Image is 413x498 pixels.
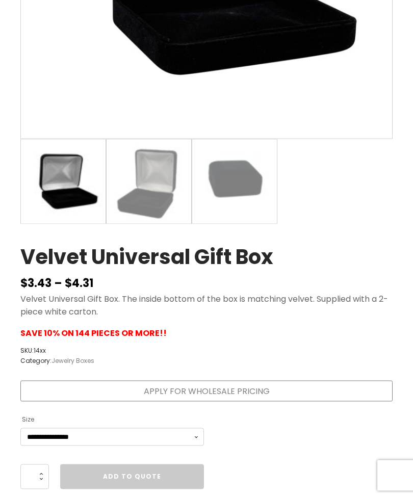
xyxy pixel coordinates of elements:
[20,327,167,339] strong: SAVE 10% ON 144 PIECES OR MORE!!
[54,275,62,291] span: –
[20,275,51,291] bdi: 3.43
[20,293,393,319] p: Velvet Universal Gift Box. The inside bottom of the box is matching velvet. Supplied with a 2-pie...
[65,275,72,291] span: $
[51,356,94,365] a: Jewelry Boxes
[192,140,277,224] img: Medium size velvet Jewelry Presentation Box - closed.
[107,140,191,224] img: Medium sized black velvet covered Jewelry Presentation Box open showing color matching universal ...
[21,140,106,224] img: Medium sized black velvet covered Jewelry Presentation Box open showing universal bottom pad.
[20,346,94,355] span: SKU:
[60,464,204,489] a: Add to Quote
[65,275,93,291] bdi: 4.31
[22,411,34,428] label: Size
[20,356,94,365] span: Category:
[20,464,49,489] input: Product quantity
[20,381,393,402] a: Apply for Wholesale Pricing
[34,346,46,355] span: 14xx
[20,245,273,274] h1: Velvet Universal Gift Box
[20,275,28,291] span: $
